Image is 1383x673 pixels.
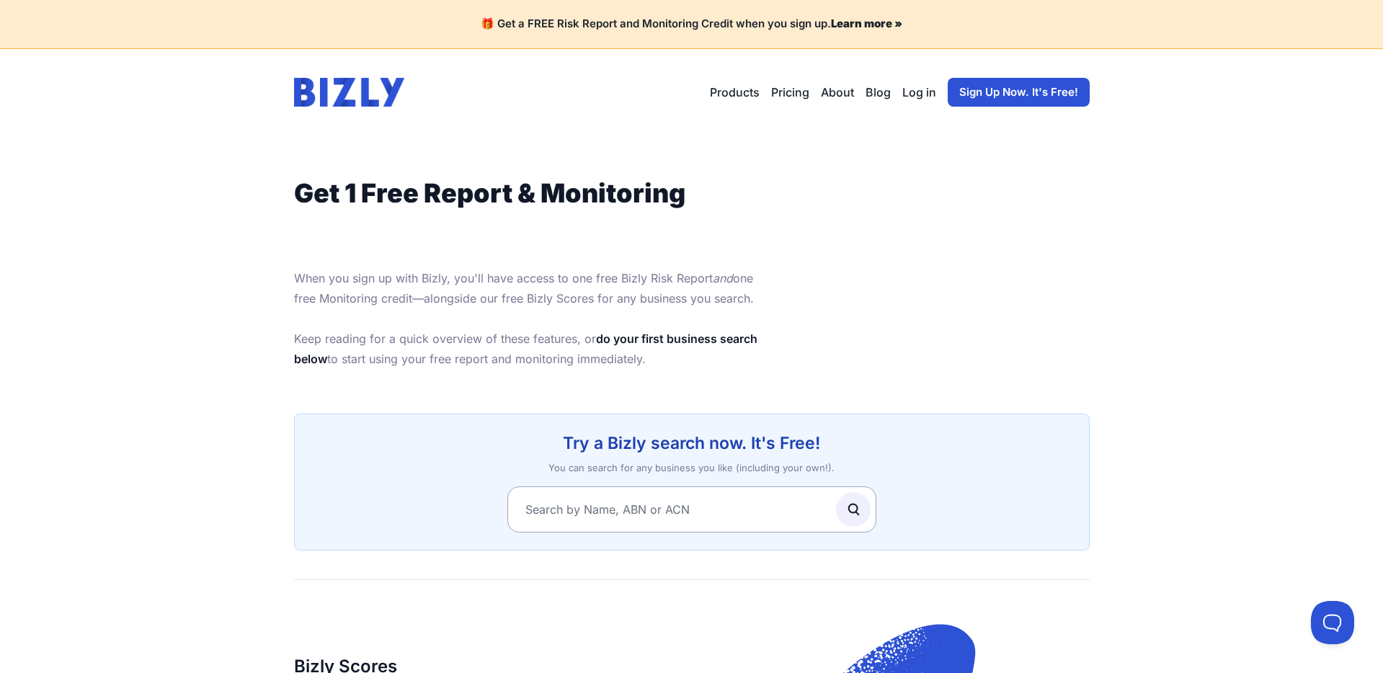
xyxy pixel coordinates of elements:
h4: 🎁 Get a FREE Risk Report and Monitoring Credit when you sign up. [17,17,1366,31]
p: When you sign up with Bizly, you'll have access to one free Bizly Risk Report one free Monitoring... [294,268,762,369]
iframe: Toggle Customer Support [1311,601,1354,644]
a: About [821,84,854,101]
a: Log in [902,84,936,101]
a: Sign Up Now. It's Free! [948,78,1090,107]
input: Search by Name, ABN or ACN [507,486,876,532]
em: and [713,271,733,285]
button: Products [710,84,760,101]
a: Pricing [771,84,809,101]
a: Learn more » [831,17,902,30]
h1: Get 1 Free Report & Monitoring [294,179,762,208]
h3: Try a Bizly search now. It's Free! [312,432,1072,455]
p: You can search for any business you like (including your own!). [312,460,1072,475]
a: Blog [866,84,891,101]
strong: do your first business search below [294,331,757,366]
